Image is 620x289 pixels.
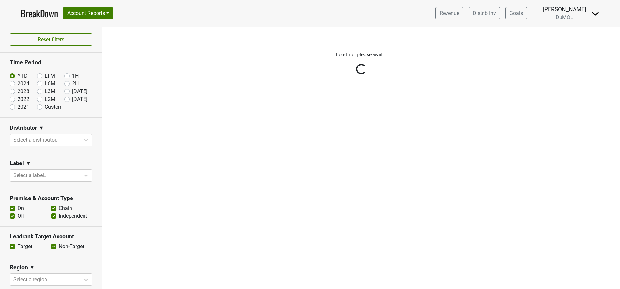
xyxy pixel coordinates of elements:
[435,7,463,19] a: Revenue
[469,7,500,19] a: Distrib Inv
[21,6,58,20] a: BreakDown
[591,10,599,18] img: Dropdown Menu
[181,51,542,59] p: Loading, please wait...
[505,7,527,19] a: Goals
[63,7,113,19] button: Account Reports
[543,5,586,14] div: [PERSON_NAME]
[556,14,573,20] span: DuMOL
